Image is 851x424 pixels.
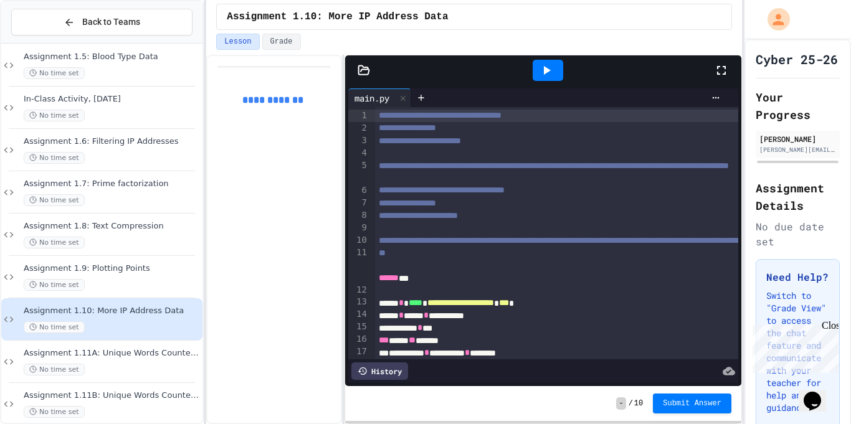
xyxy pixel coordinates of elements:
[759,145,836,154] div: [PERSON_NAME][EMAIL_ADDRESS][DOMAIN_NAME]
[351,362,408,380] div: History
[24,52,200,62] span: Assignment 1.5: Blood Type Data
[348,333,369,346] div: 16
[766,270,829,285] h3: Need Help?
[24,348,200,359] span: Assignment 1.11A: Unique Words Counter A
[348,234,369,247] div: 10
[663,398,721,408] span: Submit Answer
[24,279,85,291] span: No time set
[24,67,85,79] span: No time set
[799,374,839,412] iframe: chat widget
[24,94,200,105] span: In-Class Activity, [DATE]
[348,110,369,122] div: 1
[24,306,200,316] span: Assignment 1.10: More IP Address Data
[616,397,625,410] span: -
[348,321,369,333] div: 15
[24,110,85,121] span: No time set
[348,122,369,134] div: 2
[348,308,369,321] div: 14
[756,88,840,123] h2: Your Progress
[348,197,369,209] div: 7
[369,359,375,369] span: Fold line
[24,237,85,248] span: No time set
[348,184,369,197] div: 6
[24,390,200,401] span: Assignment 1.11B: Unique Words Counter B
[766,290,829,414] p: Switch to "Grade View" to access the chat feature and communicate with your teacher for help and ...
[756,50,838,68] h1: Cyber 25-26
[348,147,369,159] div: 4
[348,159,369,184] div: 5
[634,398,643,408] span: 10
[216,34,259,50] button: Lesson
[227,9,448,24] span: Assignment 1.10: More IP Address Data
[82,16,140,29] span: Back to Teams
[759,133,836,144] div: [PERSON_NAME]
[24,194,85,206] span: No time set
[348,284,369,296] div: 12
[348,358,369,370] div: 18
[24,221,200,232] span: Assignment 1.8: Text Compression
[24,364,85,375] span: No time set
[24,136,200,147] span: Assignment 1.6: Filtering IP Addresses
[24,321,85,333] span: No time set
[24,263,200,274] span: Assignment 1.9: Plotting Points
[756,179,840,214] h2: Assignment Details
[348,222,369,234] div: 9
[348,247,369,284] div: 11
[24,179,200,189] span: Assignment 1.7: Prime factorization
[5,5,86,79] div: Chat with us now!Close
[348,296,369,308] div: 13
[348,88,411,107] div: main.py
[748,320,839,373] iframe: chat widget
[756,219,840,249] div: No due date set
[11,9,193,35] button: Back to Teams
[348,134,369,147] div: 3
[348,92,396,105] div: main.py
[348,209,369,222] div: 8
[24,152,85,164] span: No time set
[754,5,793,34] div: My Account
[653,393,731,413] button: Submit Answer
[24,406,85,418] span: No time set
[262,34,301,50] button: Grade
[348,346,369,358] div: 17
[629,398,633,408] span: /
